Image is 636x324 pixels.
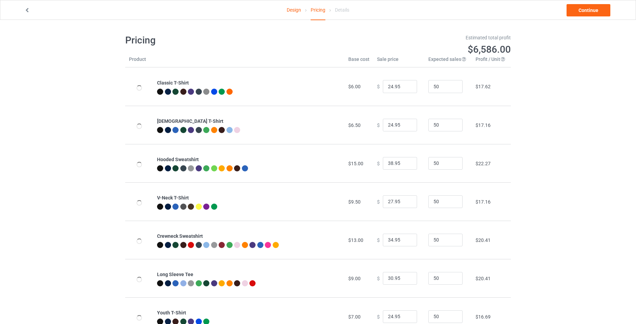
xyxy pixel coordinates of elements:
[157,310,186,315] b: Youth T-Shirt
[476,84,491,89] span: $17.62
[345,56,373,67] th: Base cost
[203,89,209,95] img: heather_texture.png
[157,80,189,86] b: Classic T-Shirt
[348,161,363,166] span: $15.00
[157,195,189,200] b: V-Neck T-Shirt
[377,314,380,319] span: $
[476,314,491,320] span: $16.69
[373,56,425,67] th: Sale price
[323,34,511,41] div: Estimated total profit
[377,84,380,89] span: $
[348,314,361,320] span: $7.00
[476,276,491,281] span: $20.41
[476,161,491,166] span: $22.27
[157,233,203,239] b: Crewneck Sweatshirt
[425,56,472,67] th: Expected sales
[567,4,610,16] a: Continue
[472,56,511,67] th: Profit / Unit
[125,34,313,47] h1: Pricing
[468,44,511,55] span: $6,586.00
[476,122,491,128] span: $17.16
[157,157,199,162] b: Hooded Sweatshirt
[377,122,380,128] span: $
[348,122,361,128] span: $6.50
[348,276,361,281] span: $9.00
[377,199,380,204] span: $
[157,272,193,277] b: Long Sleeve Tee
[377,237,380,243] span: $
[476,237,491,243] span: $20.41
[348,199,361,205] span: $9.50
[377,160,380,166] span: $
[348,84,361,89] span: $6.00
[311,0,325,20] div: Pricing
[287,0,301,20] a: Design
[335,0,349,20] div: Details
[476,199,491,205] span: $17.16
[377,275,380,281] span: $
[348,237,363,243] span: $13.00
[157,118,223,124] b: [DEMOGRAPHIC_DATA] T-Shirt
[125,56,153,67] th: Product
